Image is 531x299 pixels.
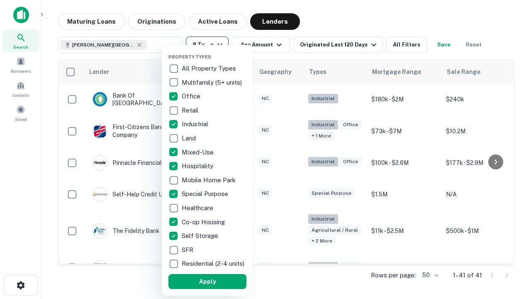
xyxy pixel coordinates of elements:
p: Special Purpose [182,189,230,199]
p: Hospitality [182,161,215,171]
p: SFR [182,245,195,255]
p: Land [182,133,197,143]
p: Retail [182,105,200,115]
p: Co-op Housing [182,217,227,227]
iframe: Chat Widget [490,233,531,272]
p: Mobile Home Park [182,175,237,185]
p: Multifamily (5+ units) [182,78,244,88]
p: Healthcare [182,203,215,213]
p: All Property Types [182,64,238,74]
p: Office [182,91,202,101]
p: Industrial [182,119,210,129]
span: Property Types [168,54,211,59]
p: Self Storage [182,231,220,241]
p: Mixed-Use [182,147,215,157]
p: Residential (2-4 units) [182,259,246,269]
button: Apply [168,274,246,289]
